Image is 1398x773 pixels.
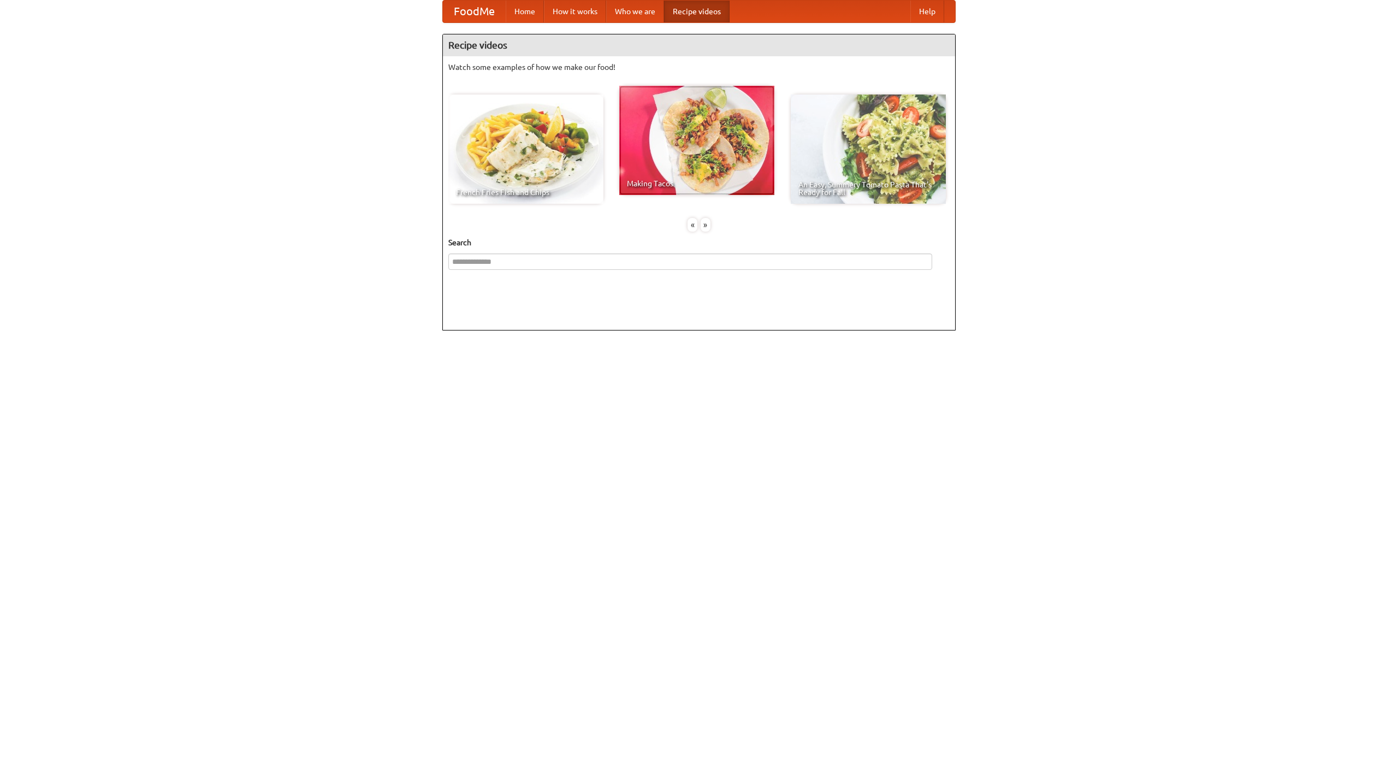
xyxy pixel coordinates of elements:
[627,180,767,187] span: Making Tacos
[619,86,774,195] a: Making Tacos
[443,1,506,22] a: FoodMe
[448,95,603,204] a: French Fries Fish and Chips
[456,188,596,196] span: French Fries Fish and Chips
[448,62,950,73] p: Watch some examples of how we make our food!
[448,237,950,248] h5: Search
[664,1,730,22] a: Recipe videos
[798,181,938,196] span: An Easy, Summery Tomato Pasta That's Ready for Fall
[544,1,606,22] a: How it works
[688,218,697,232] div: «
[701,218,710,232] div: »
[606,1,664,22] a: Who we are
[506,1,544,22] a: Home
[910,1,944,22] a: Help
[443,34,955,56] h4: Recipe videos
[791,95,946,204] a: An Easy, Summery Tomato Pasta That's Ready for Fall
